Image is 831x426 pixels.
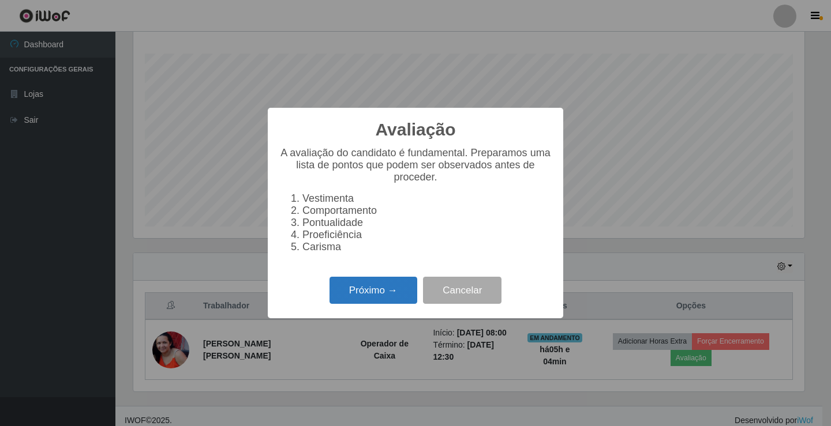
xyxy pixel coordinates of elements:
[302,217,552,229] li: Pontualidade
[279,147,552,183] p: A avaliação do candidato é fundamental. Preparamos uma lista de pontos que podem ser observados a...
[423,277,501,304] button: Cancelar
[302,241,552,253] li: Carisma
[302,193,552,205] li: Vestimenta
[376,119,456,140] h2: Avaliação
[302,205,552,217] li: Comportamento
[302,229,552,241] li: Proeficiência
[330,277,417,304] button: Próximo →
